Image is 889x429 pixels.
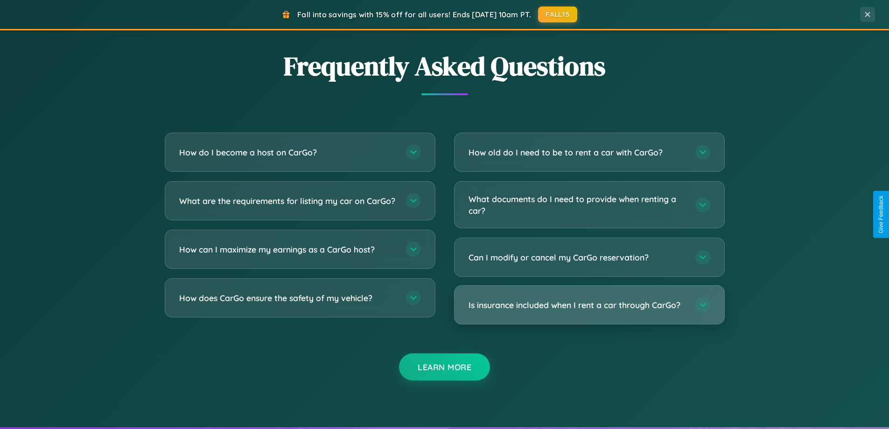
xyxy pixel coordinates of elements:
h2: Frequently Asked Questions [165,48,725,84]
h3: How does CarGo ensure the safety of my vehicle? [179,292,397,304]
div: Give Feedback [878,196,884,233]
button: Learn More [399,353,490,380]
span: Fall into savings with 15% off for all users! Ends [DATE] 10am PT. [297,10,531,19]
h3: What are the requirements for listing my car on CarGo? [179,195,397,207]
button: FALL15 [538,7,577,22]
h3: How old do I need to be to rent a car with CarGo? [469,147,686,158]
h3: Is insurance included when I rent a car through CarGo? [469,299,686,311]
h3: What documents do I need to provide when renting a car? [469,193,686,216]
h3: How can I maximize my earnings as a CarGo host? [179,244,397,255]
h3: Can I modify or cancel my CarGo reservation? [469,252,686,263]
h3: How do I become a host on CarGo? [179,147,397,158]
